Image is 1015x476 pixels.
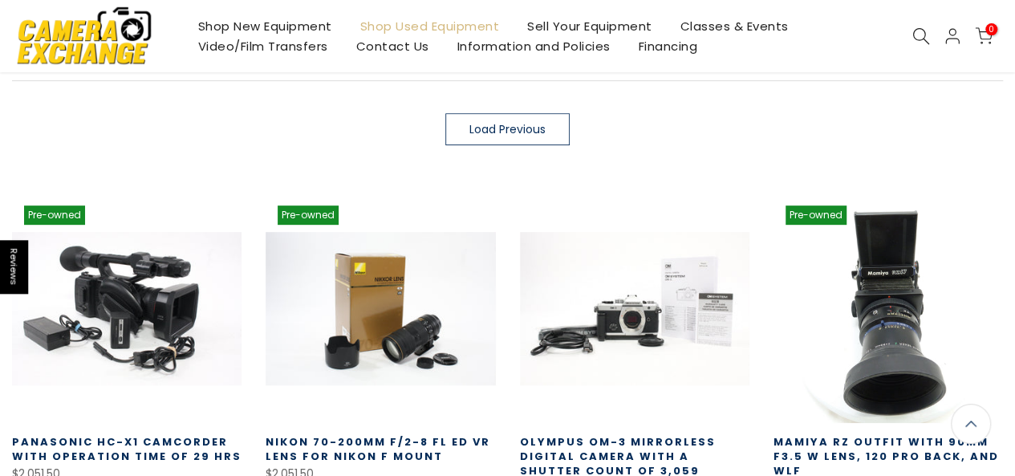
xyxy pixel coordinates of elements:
a: Video/Film Transfers [184,36,342,56]
a: Sell Your Equipment [514,16,667,36]
a: Shop New Equipment [184,16,346,36]
a: Contact Us [342,36,443,56]
a: Information and Policies [443,36,624,56]
span: 0 [985,23,997,35]
a: Load Previous [445,113,570,145]
a: 0 [975,27,993,45]
a: Financing [624,36,712,56]
a: Nikon 70-200mm f/2-8 FL ED VR Lens for Nikon F Mount [266,434,490,464]
a: Back to the top [951,404,991,444]
span: Load Previous [469,124,546,135]
a: Panasonic HC-X1 Camcorder with Operation Time of 29 hrs [12,434,242,464]
a: Shop Used Equipment [346,16,514,36]
a: Classes & Events [666,16,802,36]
